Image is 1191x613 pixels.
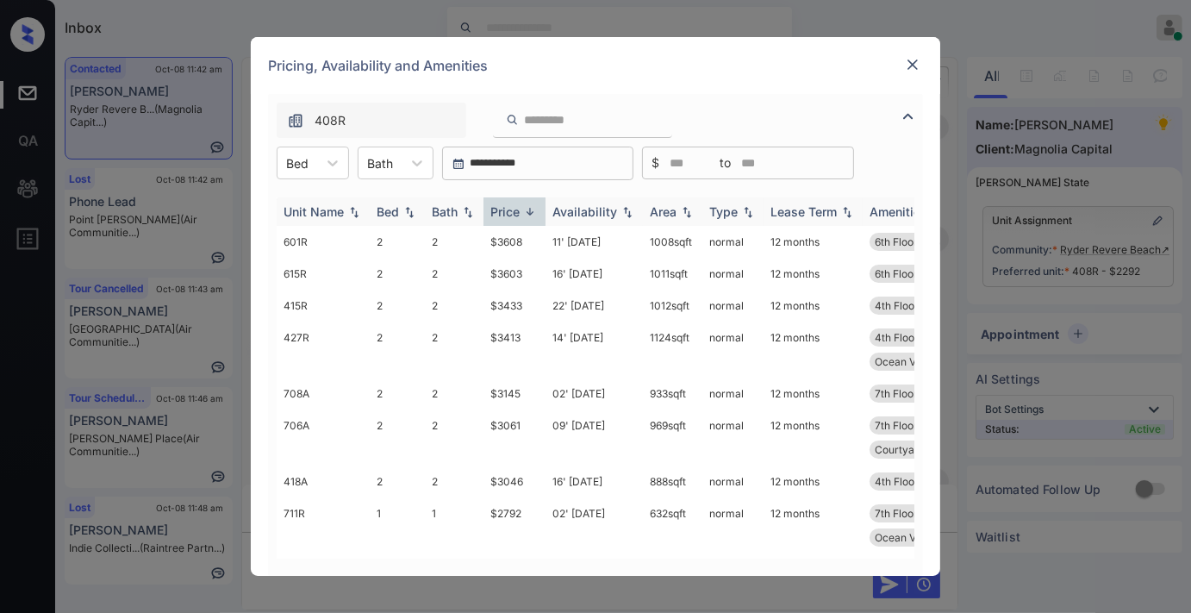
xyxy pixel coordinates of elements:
td: 12 months [764,378,863,410]
td: 418A [277,466,370,497]
td: 02' [DATE] [546,378,643,410]
td: 1 [370,497,425,554]
td: $3608 [483,226,546,258]
td: 2 [425,258,483,290]
td: 02' [DATE] [546,497,643,554]
span: 6th Floor [875,267,918,280]
img: sorting [346,206,363,218]
img: icon-zuma [898,106,919,127]
td: 615R [277,258,370,290]
img: icon-zuma [287,112,304,129]
td: normal [702,497,764,554]
td: 2 [370,226,425,258]
td: normal [702,226,764,258]
td: 2 [370,466,425,497]
span: 4th Floor [875,475,919,488]
div: Amenities [870,204,927,219]
td: $3145 [483,378,546,410]
span: to [720,153,731,172]
td: normal [702,554,764,585]
span: Courtyard Premi... [875,443,964,456]
div: Type [709,204,738,219]
td: normal [702,466,764,497]
span: 4th Floor [875,331,919,344]
img: close [904,56,921,73]
span: $ [652,153,659,172]
td: 711R [277,497,370,554]
td: 1 [425,554,483,585]
td: normal [702,290,764,322]
div: Area [650,204,677,219]
td: 427R [277,322,370,378]
td: 632 sqft [643,554,702,585]
span: Ocean View C [875,355,944,368]
img: sorting [839,206,856,218]
td: 888 sqft [643,466,702,497]
img: sorting [739,206,757,218]
td: 12 months [764,322,863,378]
td: 1 [370,554,425,585]
img: sorting [619,206,636,218]
td: 16' [DATE] [546,466,643,497]
td: 2 [425,226,483,258]
div: Lease Term [770,204,837,219]
td: 2 [370,410,425,466]
td: 2 [425,378,483,410]
td: 16' [DATE] [546,258,643,290]
td: 632 sqft [643,497,702,554]
td: 933 sqft [643,378,702,410]
td: 12 months [764,410,863,466]
td: 12 months [764,466,863,497]
td: $3413 [483,322,546,378]
div: Pricing, Availability and Amenities [251,37,940,94]
span: 7th Floor [875,507,918,520]
td: $3433 [483,290,546,322]
td: 2 [370,258,425,290]
td: 1011 sqft [643,258,702,290]
td: 12 months [764,497,863,554]
td: 2 [425,290,483,322]
td: $2637 [483,554,546,585]
td: normal [702,378,764,410]
img: sorting [678,206,695,218]
td: 12 months [764,258,863,290]
td: 12 months [764,554,863,585]
td: 1124 sqft [643,322,702,378]
td: 1012 sqft [643,290,702,322]
img: sorting [521,205,539,218]
td: 2 [425,322,483,378]
td: 969 sqft [643,410,702,466]
span: 7th Floor [875,387,918,400]
td: 09' [DATE] [546,410,643,466]
td: 611R [277,554,370,585]
td: 14' [DATE] [546,322,643,378]
img: sorting [459,206,477,218]
td: 2 [425,410,483,466]
span: 7th Floor [875,419,918,432]
div: Bed [377,204,399,219]
td: 12 months [764,290,863,322]
img: icon-zuma [506,112,519,128]
td: $3061 [483,410,546,466]
td: $3046 [483,466,546,497]
td: 2 [370,378,425,410]
td: 706A [277,410,370,466]
td: 11' [DATE] [546,226,643,258]
td: normal [702,322,764,378]
td: 12 months [764,226,863,258]
td: $2792 [483,497,546,554]
td: 1 [425,497,483,554]
td: 2 [425,466,483,497]
div: Price [490,204,520,219]
span: 408R [315,111,346,130]
td: 601R [277,226,370,258]
div: Bath [432,204,458,219]
td: normal [702,258,764,290]
td: 708A [277,378,370,410]
img: sorting [401,206,418,218]
td: 2 [370,322,425,378]
td: $3603 [483,258,546,290]
td: 415R [277,290,370,322]
div: Availability [552,204,617,219]
span: 4th Floor [875,299,919,312]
